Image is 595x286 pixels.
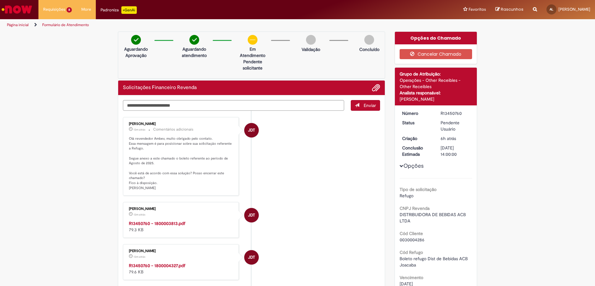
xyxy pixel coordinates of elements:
span: 6h atrás [441,136,456,141]
time: 27/08/2025 14:46:29 [134,255,145,259]
time: 27/08/2025 08:37:48 [441,136,456,141]
img: circle-minus.png [248,35,257,45]
p: Pendente solicitante [237,59,268,71]
a: Página inicial [7,22,29,27]
span: 13m atrás [134,255,145,259]
div: 27/08/2025 08:37:48 [441,135,470,142]
span: JDT [248,250,255,265]
b: CNPJ Revenda [400,205,430,211]
ul: Trilhas de página [5,19,392,31]
div: R13450760 [441,110,470,116]
p: Validação [302,46,320,53]
time: 27/08/2025 14:46:47 [134,128,145,132]
span: More [81,6,91,13]
span: DISTRIBUIDORA DE BEBIDAS ACB LTDA [400,212,467,224]
div: [DATE] 14:00:00 [441,145,470,157]
dt: Número [397,110,436,116]
p: Em Atendimento [237,46,268,59]
div: [PERSON_NAME] [129,122,234,126]
button: Enviar [351,100,380,111]
div: 79.3 KB [129,220,234,233]
div: [PERSON_NAME] [129,249,234,253]
span: AL [550,7,553,11]
span: Favoritos [469,6,486,13]
span: 13m atrás [134,213,145,216]
div: JOAO DAMASCENO TEIXEIRA [244,208,259,222]
img: img-circle-grey.png [306,35,316,45]
div: Analista responsável: [400,90,472,96]
span: Requisições [43,6,65,13]
button: Cancelar Chamado [400,49,472,59]
textarea: Digite sua mensagem aqui... [123,100,344,111]
b: Cód Refugo [400,250,423,255]
p: Concluído [359,46,379,53]
a: Formulário de Atendimento [42,22,89,27]
span: Rascunhos [501,6,523,12]
img: ServiceNow [1,3,33,16]
span: 8 [66,7,72,13]
a: R13450760 - 1800004327.pdf [129,263,185,268]
span: Enviar [364,103,376,108]
dt: Conclusão Estimada [397,145,436,157]
div: Grupo de Atribuição: [400,71,472,77]
dt: Criação [397,135,436,142]
p: +GenAi [121,6,137,14]
p: Olá revendedor Ambev, muito obrigado pelo contato. Essa mensagem é para posicionar sobre sua soli... [129,136,234,191]
div: Opções do Chamado [395,32,477,44]
b: Cód Cliente [400,231,423,236]
div: [PERSON_NAME] [400,96,472,102]
time: 27/08/2025 14:46:30 [134,213,145,216]
img: check-circle-green.png [131,35,141,45]
b: Tipo de solicitação [400,187,436,192]
span: 0030004286 [400,237,425,243]
span: JDT [248,208,255,223]
span: Boleto refugo Dist de Bebidas ACB Joacaba [400,256,469,268]
div: Pendente Usuário [441,120,470,132]
a: R13450760 - 1800003813.pdf [129,221,185,226]
div: [PERSON_NAME] [129,207,234,211]
span: Refugo [400,193,413,199]
dt: Status [397,120,436,126]
b: Vencimento [400,275,423,280]
small: Comentários adicionais [153,127,194,132]
p: Aguardando atendimento [179,46,210,59]
div: 79.6 KB [129,262,234,275]
div: JOAO DAMASCENO TEIXEIRA [244,250,259,265]
img: img-circle-grey.png [364,35,374,45]
div: JOAO DAMASCENO TEIXEIRA [244,123,259,137]
button: Adicionar anexos [372,84,380,92]
img: check-circle-green.png [189,35,199,45]
h2: Solicitações Financeiro Revenda Histórico de tíquete [123,85,197,91]
a: Rascunhos [495,7,523,13]
span: JDT [248,123,255,138]
div: Padroniza [101,6,137,14]
div: Operações - Other Receibles - Other Receibles [400,77,472,90]
span: [PERSON_NAME] [558,7,590,12]
p: Aguardando Aprovação [121,46,151,59]
span: 13m atrás [134,128,145,132]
